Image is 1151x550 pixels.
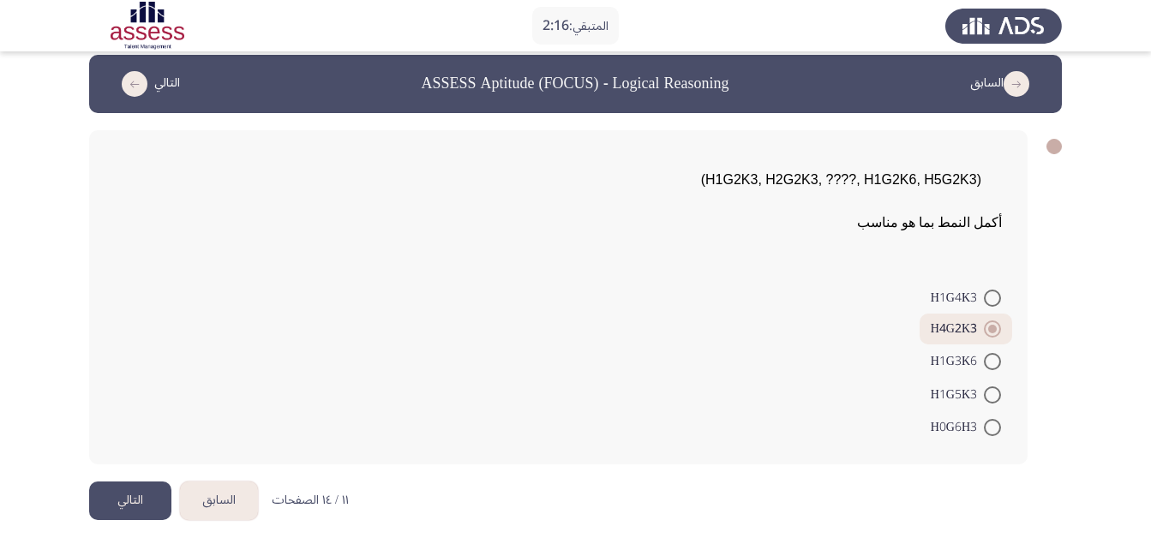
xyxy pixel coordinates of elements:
[89,2,206,50] img: Assessment logo of ASSESS Focus 4 Module Assessment (EN/AR) (Advanced - IB)
[965,70,1041,98] button: load previous page
[422,73,729,94] h3: ASSESS Aptitude (FOCUS) - Logical Reasoning
[931,319,984,339] span: H4G2K3
[89,481,171,520] button: load next page
[931,351,984,372] span: H1G3K6
[272,493,349,508] p: ١١ / ١٤ الصفحات
[931,385,984,405] span: H1G5K3
[543,11,569,40] span: 2:16
[945,2,1062,50] img: Assess Talent Management logo
[931,417,984,438] span: H0G6H3
[701,172,981,187] span: (H1G2K3, H2G2K3, ????, H1G2K6, H5G2K3)
[110,70,185,98] button: load next page
[180,481,258,520] button: load previous page
[543,15,608,37] p: المتبقي:
[857,215,1002,230] span: أكمل النمط بما هو مناسب
[931,288,984,308] span: H1G4K3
